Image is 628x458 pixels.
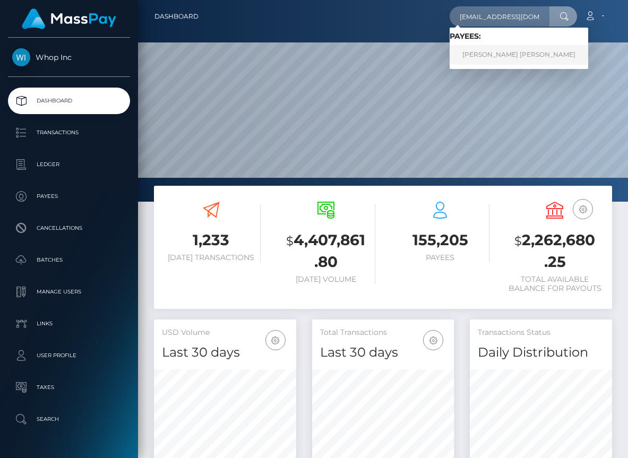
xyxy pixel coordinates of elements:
a: Links [8,310,130,337]
h4: Last 30 days [162,343,288,362]
h5: Transactions Status [478,327,604,338]
p: Batches [12,252,126,268]
a: Batches [8,247,130,273]
a: Cancellations [8,215,130,241]
h6: Payees: [450,32,588,41]
p: Taxes [12,379,126,395]
h3: 2,262,680.25 [505,230,604,272]
a: Ledger [8,151,130,178]
input: Search... [450,6,549,27]
p: User Profile [12,348,126,364]
img: Whop Inc [12,48,30,66]
a: User Profile [8,342,130,369]
span: Whop Inc [8,53,130,62]
a: Dashboard [154,5,199,28]
h5: USD Volume [162,327,288,338]
a: Transactions [8,119,130,146]
p: Manage Users [12,284,126,300]
small: $ [286,234,294,248]
small: $ [514,234,522,248]
p: Links [12,316,126,332]
h6: Payees [391,253,490,262]
p: Transactions [12,125,126,141]
p: Payees [12,188,126,204]
a: Manage Users [8,279,130,305]
p: Cancellations [12,220,126,236]
h6: Total Available Balance for Payouts [505,275,604,293]
h6: [DATE] Transactions [162,253,261,262]
h6: [DATE] Volume [277,275,375,284]
a: [PERSON_NAME] [PERSON_NAME] [450,45,588,65]
a: Search [8,406,130,433]
h4: Last 30 days [320,343,446,362]
img: MassPay Logo [22,8,116,29]
h3: 4,407,861.80 [277,230,375,272]
p: Search [12,411,126,427]
h3: 155,205 [391,230,490,250]
a: Dashboard [8,88,130,114]
p: Ledger [12,157,126,172]
h4: Daily Distribution [478,343,604,362]
h3: 1,233 [162,230,261,250]
a: Taxes [8,374,130,401]
p: Dashboard [12,93,126,109]
h5: Total Transactions [320,327,446,338]
a: Payees [8,183,130,210]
